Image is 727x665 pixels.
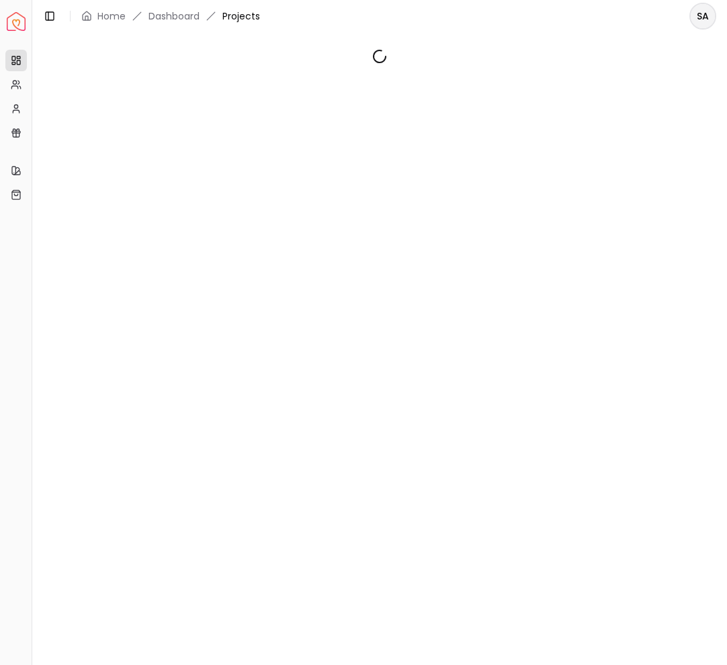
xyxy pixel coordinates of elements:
[7,12,26,31] a: Spacejoy
[689,3,716,30] button: SA
[97,9,126,23] a: Home
[81,9,260,23] nav: breadcrumb
[148,9,200,23] a: Dashboard
[7,12,26,31] img: Spacejoy Logo
[691,4,715,28] span: SA
[222,9,260,23] span: Projects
